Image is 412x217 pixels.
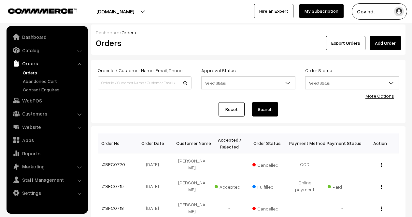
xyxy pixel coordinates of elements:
span: Fulfilled [252,182,285,190]
label: Order Id / Customer Name, Email, Phone [98,67,182,74]
a: COMMMERCE [8,7,65,14]
span: Orders [121,30,136,35]
button: Export Orders [326,36,365,50]
td: [DATE] [135,175,173,197]
a: WebPOS [8,95,86,106]
span: Paid [328,182,360,190]
div: / [96,29,401,36]
input: Order Id / Customer Name / Customer Email / Customer Phone [98,76,192,89]
th: Accepted / Rejected [211,133,249,153]
th: Order Status [249,133,286,153]
button: Govind . [352,3,407,20]
a: Abandoned Cart [21,78,86,85]
a: #SFC0720 [102,162,125,167]
th: Order No [98,133,136,153]
td: [PERSON_NAME] [173,175,211,197]
td: Online payment [286,175,324,197]
a: Dashboard [8,31,86,43]
span: Accepted [215,182,247,190]
td: COD [286,153,324,175]
td: [DATE] [135,153,173,175]
span: Select Status [305,77,399,89]
span: Cancelled [252,160,285,168]
a: Orders [21,69,86,76]
th: Order Date [135,133,173,153]
a: Dashboard [96,30,120,35]
th: Action [361,133,399,153]
img: COMMMERCE [8,8,77,13]
img: Menu [381,163,382,167]
span: Select Status [202,77,295,89]
a: Customers [8,108,86,119]
th: Payment Status [324,133,362,153]
a: Apps [8,134,86,146]
td: - [211,153,249,175]
img: Menu [381,207,382,211]
th: Payment Method [286,133,324,153]
a: Hire an Expert [254,4,293,18]
a: Staff Management [8,174,86,186]
a: More Options [365,93,394,99]
a: My Subscription [299,4,344,18]
a: Contact Enquires [21,86,86,93]
a: Website [8,121,86,133]
a: Add Order [370,36,401,50]
button: Search [252,102,278,116]
td: [PERSON_NAME] [173,153,211,175]
img: user [394,7,404,16]
span: Select Status [305,76,399,89]
a: Orders [8,57,86,69]
a: Settings [8,187,86,199]
a: Reset [219,102,245,116]
th: Customer Name [173,133,211,153]
span: Select Status [201,76,295,89]
a: Catalog [8,44,86,56]
a: #SFC0719 [102,183,124,189]
button: [DOMAIN_NAME] [74,3,157,20]
a: Reports [8,147,86,159]
label: Order Status [305,67,332,74]
span: Cancelled [252,204,285,212]
label: Approval Status [201,67,236,74]
a: Marketing [8,161,86,172]
h2: Orders [96,38,191,48]
td: - [324,153,362,175]
img: Menu [381,185,382,189]
a: #SFC0718 [102,205,124,211]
